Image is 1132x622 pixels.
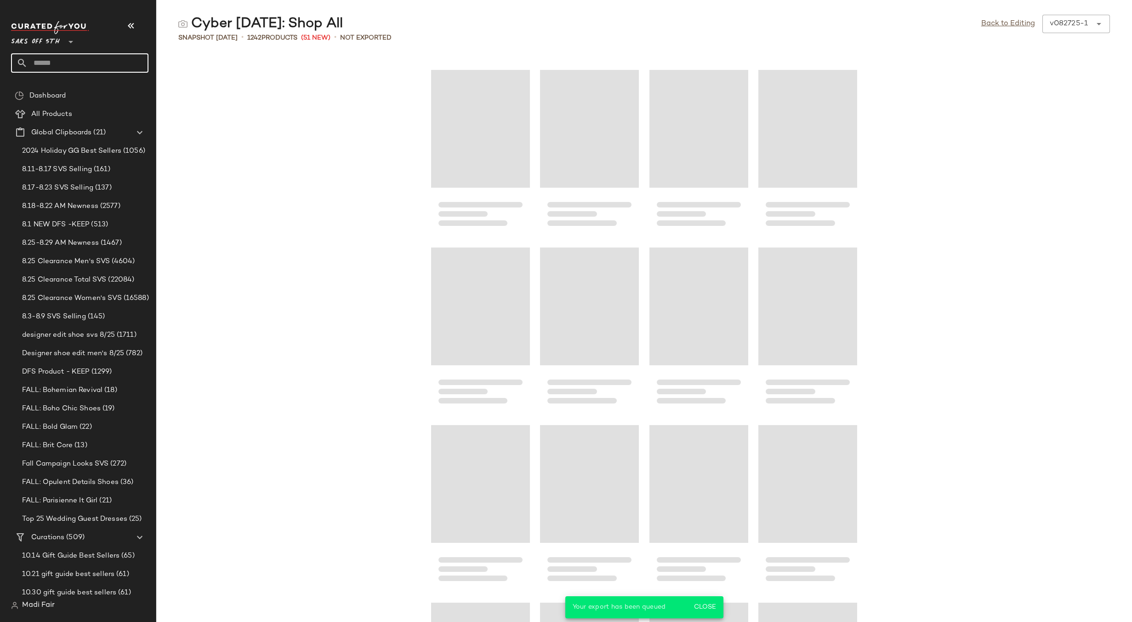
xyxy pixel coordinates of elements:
[22,587,116,598] span: 10.30 gift guide best sellers
[1050,18,1088,29] div: v082725-1
[22,367,90,377] span: DFS Product - KEEP
[22,311,86,322] span: 8.3-8.9 SVS Selling
[540,66,639,236] div: Loading...
[649,244,748,414] div: Loading...
[11,21,89,34] img: cfy_white_logo.C9jOOHJF.svg
[758,66,857,236] div: Loading...
[22,330,115,340] span: designer edit shoe svs 8/25
[108,459,126,469] span: (272)
[102,385,117,396] span: (18)
[22,275,106,285] span: 8.25 Clearance Total SVS
[247,35,262,41] span: 1242
[116,587,131,598] span: (61)
[73,440,87,451] span: (13)
[178,33,238,43] span: Snapshot [DATE]
[121,146,145,156] span: (1056)
[86,311,105,322] span: (145)
[110,256,135,267] span: (4604)
[22,477,119,488] span: FALL: Opulent Details Shoes
[99,238,122,248] span: (1467)
[178,15,343,33] div: Cyber [DATE]: Shop All
[22,348,124,359] span: Designer shoe edit men's 8/25
[31,532,64,543] span: Curations
[101,403,115,414] span: (19)
[15,91,24,100] img: svg%3e
[106,275,134,285] span: (22084)
[92,164,110,175] span: (161)
[22,164,92,175] span: 8.11-8.17 SVS Selling
[431,244,530,414] div: Loading...
[22,256,110,267] span: 8.25 Clearance Men's SVS
[301,33,330,43] span: (51 New)
[31,127,91,138] span: Global Clipboards
[247,33,297,43] div: Products
[22,551,119,561] span: 10.14 Gift Guide Best Sellers
[22,422,78,432] span: FALL: Bold Glam
[119,477,134,488] span: (36)
[115,330,137,340] span: (1711)
[573,604,666,610] span: Your export has been queued
[114,569,129,580] span: (61)
[90,367,112,377] span: (1299)
[11,602,18,609] img: svg%3e
[649,421,748,592] div: Loading...
[22,219,89,230] span: 8.1 NEW DFS -KEEP
[178,19,188,29] img: svg%3e
[22,146,121,156] span: 2024 Holiday GG Best Sellers
[22,201,98,212] span: 8.18-8.22 AM Newness
[334,32,336,43] span: •
[11,31,60,48] span: Saks OFF 5TH
[22,403,101,414] span: FALL: Boho Chic Shoes
[31,109,72,120] span: All Products
[78,422,92,432] span: (22)
[97,495,112,506] span: (21)
[693,604,716,611] span: Close
[119,551,135,561] span: (65)
[22,569,114,580] span: 10.21 gift guide best sellers
[29,91,66,101] span: Dashboard
[22,514,127,524] span: Top 25 Wedding Guest Dresses
[689,599,719,616] button: Close
[22,183,93,193] span: 8.17-8.23 SVS Selling
[758,421,857,592] div: Loading...
[91,127,106,138] span: (21)
[124,348,142,359] span: (782)
[981,18,1035,29] a: Back to Editing
[22,385,102,396] span: FALL: Bohemian Revival
[22,440,73,451] span: FALL: Brit Core
[127,514,142,524] span: (25)
[89,219,108,230] span: (513)
[758,244,857,414] div: Loading...
[98,201,120,212] span: (2577)
[64,532,85,543] span: (509)
[93,183,112,193] span: (137)
[649,66,748,236] div: Loading...
[22,459,108,469] span: Fall Campaign Looks SVS
[431,66,530,236] div: Loading...
[431,421,530,592] div: Loading...
[22,495,97,506] span: FALL: Parisienne It Girl
[241,32,244,43] span: •
[122,293,149,304] span: (16588)
[22,238,99,248] span: 8.25-8.29 AM Newness
[540,421,639,592] div: Loading...
[22,600,55,611] span: Madi Fair
[340,33,392,43] span: Not Exported
[540,244,639,414] div: Loading...
[22,293,122,304] span: 8.25 Clearance Women's SVS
